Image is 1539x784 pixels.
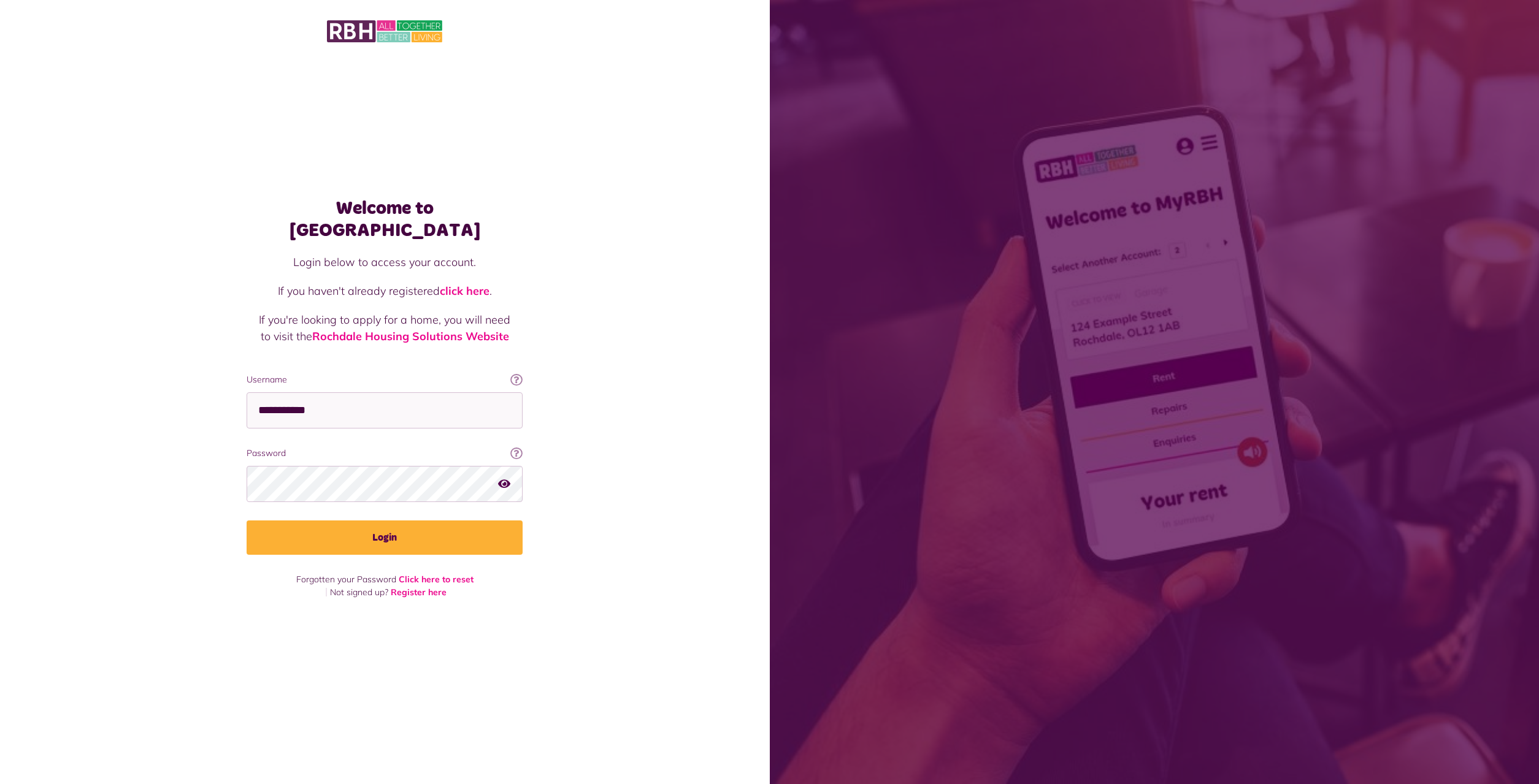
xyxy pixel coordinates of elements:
label: Username [247,373,523,386]
a: Click here to reset [399,574,474,585]
a: click here [440,284,489,298]
label: Password [247,447,523,460]
p: If you haven't already registered . [259,283,510,299]
span: Forgotten your Password [296,574,396,585]
p: If you're looking to apply for a home, you will need to visit the [259,311,510,344]
button: Login [247,520,523,555]
p: Login below to access your account. [259,254,510,270]
img: MyRBH [327,18,442,44]
a: Register here [391,587,447,598]
a: Rochdale Housing Solutions Website [312,329,509,343]
span: Not signed up? [330,587,388,598]
h1: Welcome to [GEOGRAPHIC_DATA] [247,197,523,242]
